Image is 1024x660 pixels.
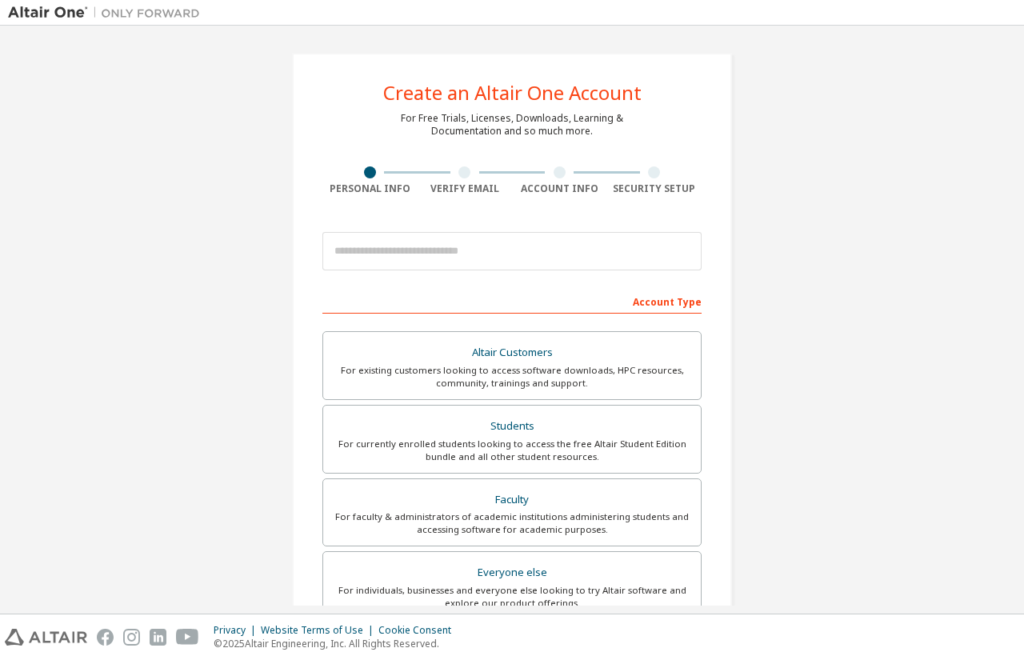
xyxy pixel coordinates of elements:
[322,288,702,314] div: Account Type
[378,624,461,637] div: Cookie Consent
[333,510,691,536] div: For faculty & administrators of academic institutions administering students and accessing softwa...
[418,182,513,195] div: Verify Email
[333,489,691,511] div: Faculty
[150,629,166,646] img: linkedin.svg
[214,624,261,637] div: Privacy
[512,182,607,195] div: Account Info
[333,438,691,463] div: For currently enrolled students looking to access the free Altair Student Edition bundle and all ...
[383,83,642,102] div: Create an Altair One Account
[333,364,691,390] div: For existing customers looking to access software downloads, HPC resources, community, trainings ...
[333,415,691,438] div: Students
[214,637,461,650] p: © 2025 Altair Engineering, Inc. All Rights Reserved.
[333,342,691,364] div: Altair Customers
[333,584,691,610] div: For individuals, businesses and everyone else looking to try Altair software and explore our prod...
[333,562,691,584] div: Everyone else
[97,629,114,646] img: facebook.svg
[176,629,199,646] img: youtube.svg
[607,182,702,195] div: Security Setup
[322,182,418,195] div: Personal Info
[401,112,623,138] div: For Free Trials, Licenses, Downloads, Learning & Documentation and so much more.
[5,629,87,646] img: altair_logo.svg
[8,5,208,21] img: Altair One
[123,629,140,646] img: instagram.svg
[261,624,378,637] div: Website Terms of Use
